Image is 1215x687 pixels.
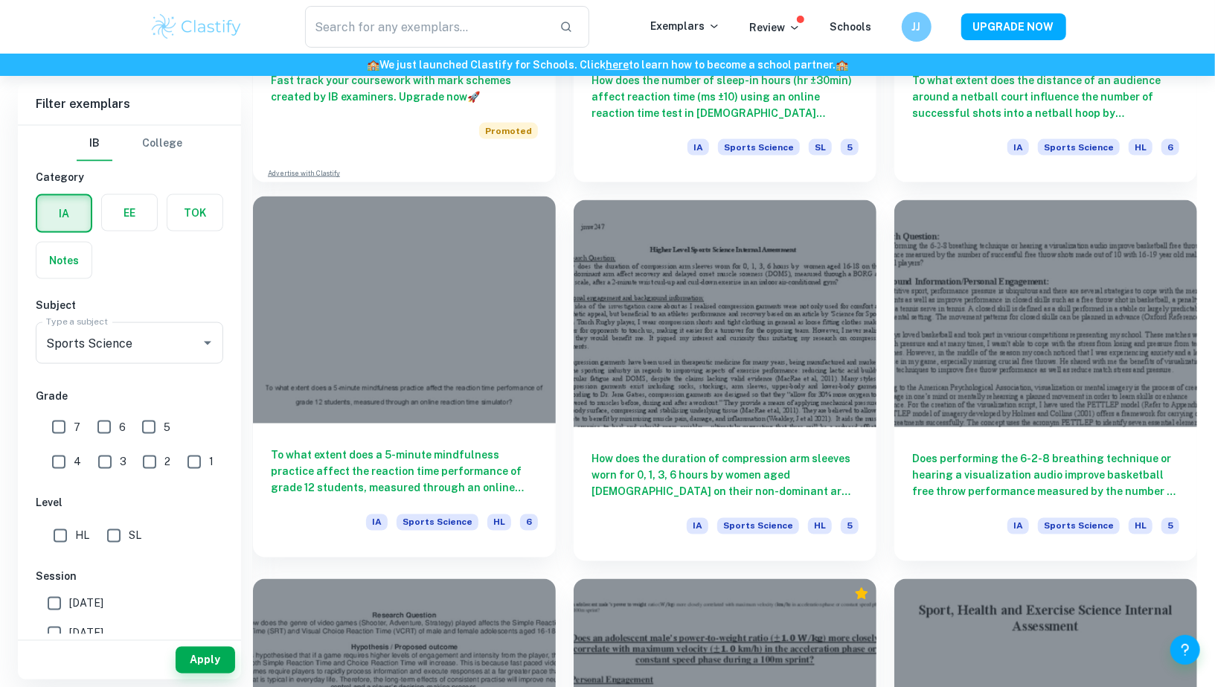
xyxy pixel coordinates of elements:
h6: To what extent does a 5-minute mindfulness practice affect the reaction time performance of grade... [271,447,538,496]
span: IA [1007,139,1029,156]
div: Filter type choice [77,126,182,162]
a: here [606,59,629,71]
span: 6 [119,419,126,435]
label: Type a subject [46,316,108,328]
button: Help and Feedback [1170,635,1200,665]
h6: Level [36,495,223,511]
h6: Does performing the 6-2-8 breathing technique or hearing a visualization audio improve basketball... [912,451,1179,500]
h6: How does the number of sleep-in hours (hr ±30min) affect reaction time (ms ±10) using an online r... [592,72,859,121]
span: SL [129,528,141,544]
span: HL [808,518,832,534]
span: HL [487,514,511,531]
div: Premium [854,587,869,601]
h6: Session [36,569,223,585]
span: 5 [841,139,859,156]
button: Apply [176,647,235,674]
span: Sports Science [397,514,478,531]
button: Open [197,333,218,354]
span: 6 [1161,139,1179,156]
span: IA [366,514,388,531]
button: College [142,126,182,162]
span: Sports Science [717,518,799,534]
h6: Category [36,169,223,185]
h6: Grade [36,388,223,404]
h6: To what extent does the distance of an audience around a netball court influence the number of su... [912,72,1179,121]
span: 2 [164,454,170,470]
a: Schools [830,21,872,33]
h6: We just launched Clastify for Schools. Click to learn how to become a school partner. [3,57,1212,73]
a: Does performing the 6-2-8 breathing technique or hearing a visualization audio improve basketball... [894,200,1197,561]
span: 1 [209,454,214,470]
span: 5 [1161,518,1179,534]
span: IA [1007,518,1029,534]
button: IA [37,196,91,231]
p: Exemplars [651,18,720,34]
a: How does the duration of compression arm sleeves worn for 0, 1, 3, 6 hours by women aged [DEMOGRA... [574,200,876,561]
span: [DATE] [69,595,103,612]
span: 5 [841,518,859,534]
span: 🏫 [836,59,848,71]
button: UPGRADE NOW [961,13,1066,40]
span: Sports Science [1038,518,1120,534]
a: Advertise with Clastify [268,168,340,179]
h6: How does the duration of compression arm sleeves worn for 0, 1, 3, 6 hours by women aged [DEMOGRA... [592,451,859,500]
span: IA [687,139,709,156]
button: JJ [902,12,932,42]
button: EE [102,195,157,231]
span: SL [809,139,832,156]
span: Sports Science [718,139,800,156]
button: Notes [36,243,92,278]
span: Sports Science [1038,139,1120,156]
p: Review [750,19,801,36]
span: Promoted [479,123,538,139]
span: 🏫 [367,59,379,71]
span: HL [1129,518,1153,534]
span: HL [1129,139,1153,156]
span: IA [687,518,708,534]
h6: JJ [908,19,925,35]
h6: Subject [36,297,223,313]
a: To what extent does a 5-minute mindfulness practice affect the reaction time performance of grade... [253,200,556,561]
span: HL [75,528,89,544]
span: 6 [520,514,538,531]
span: 3 [120,454,126,470]
span: 🚀 [467,91,480,103]
span: [DATE] [69,625,103,642]
button: TOK [167,195,222,231]
span: 5 [164,419,170,435]
button: IB [77,126,112,162]
input: Search for any exemplars... [305,6,548,48]
img: Clastify logo [150,12,244,42]
h6: Fast track your coursework with mark schemes created by IB examiners. Upgrade now [271,72,538,105]
span: 7 [74,419,80,435]
h6: Filter exemplars [18,83,241,125]
span: 4 [74,454,81,470]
